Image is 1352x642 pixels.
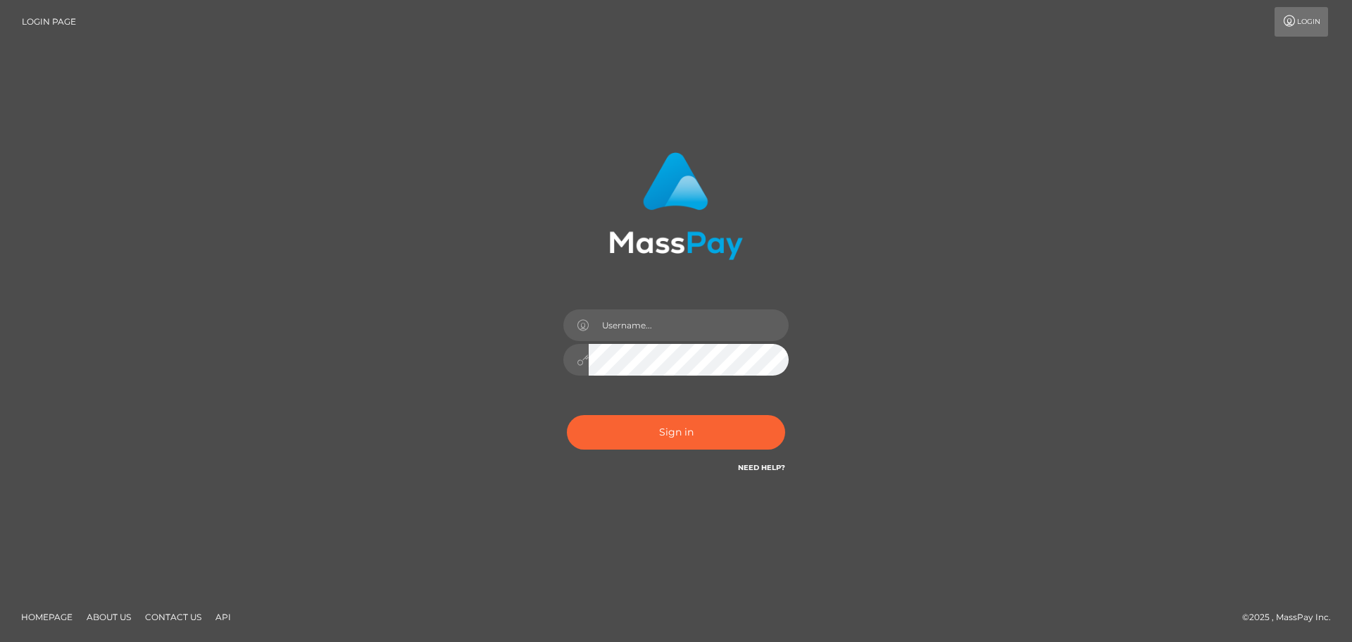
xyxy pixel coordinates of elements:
a: Need Help? [738,463,785,472]
a: Login [1275,7,1328,37]
a: API [210,606,237,628]
a: Login Page [22,7,76,37]
img: MassPay Login [609,152,743,260]
button: Sign in [567,415,785,450]
a: About Us [81,606,137,628]
a: Homepage [15,606,78,628]
a: Contact Us [139,606,207,628]
input: Username... [589,309,789,341]
div: © 2025 , MassPay Inc. [1242,610,1341,625]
